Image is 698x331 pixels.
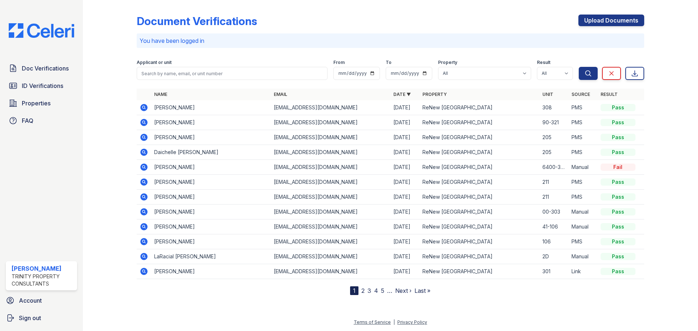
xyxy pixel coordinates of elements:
[6,78,77,93] a: ID Verifications
[569,175,598,190] td: PMS
[569,115,598,130] td: PMS
[271,219,390,234] td: [EMAIL_ADDRESS][DOMAIN_NAME]
[390,264,420,279] td: [DATE]
[271,115,390,130] td: [EMAIL_ADDRESS][DOMAIN_NAME]
[420,115,539,130] td: ReNew [GEOGRAPHIC_DATA]
[22,81,63,90] span: ID Verifications
[393,92,411,97] a: Date ▼
[569,100,598,115] td: PMS
[271,205,390,219] td: [EMAIL_ADDRESS][DOMAIN_NAME]
[151,145,271,160] td: Daichelle [PERSON_NAME]
[390,175,420,190] td: [DATE]
[601,104,635,111] div: Pass
[12,264,74,273] div: [PERSON_NAME]
[140,36,641,45] p: You have been logged in
[420,175,539,190] td: ReNew [GEOGRAPHIC_DATA]
[386,60,392,65] label: To
[420,205,539,219] td: ReNew [GEOGRAPHIC_DATA]
[601,238,635,245] div: Pass
[601,268,635,275] div: Pass
[601,208,635,215] div: Pass
[539,115,569,130] td: 90-321
[569,205,598,219] td: Manual
[539,100,569,115] td: 308
[569,264,598,279] td: Link
[390,234,420,249] td: [DATE]
[22,116,33,125] span: FAQ
[420,249,539,264] td: ReNew [GEOGRAPHIC_DATA]
[601,223,635,230] div: Pass
[387,286,392,295] span: …
[19,296,42,305] span: Account
[390,190,420,205] td: [DATE]
[137,60,172,65] label: Applicant or unit
[333,60,345,65] label: From
[354,319,391,325] a: Terms of Service
[390,115,420,130] td: [DATE]
[601,92,618,97] a: Result
[539,205,569,219] td: 00-303
[539,160,569,175] td: 6400-303
[539,249,569,264] td: 2D
[420,234,539,249] td: ReNew [GEOGRAPHIC_DATA]
[374,287,378,294] a: 4
[542,92,553,97] a: Unit
[151,219,271,234] td: [PERSON_NAME]
[350,286,358,295] div: 1
[539,219,569,234] td: 41-106
[271,160,390,175] td: [EMAIL_ADDRESS][DOMAIN_NAME]
[390,219,420,234] td: [DATE]
[6,113,77,128] a: FAQ
[420,130,539,145] td: ReNew [GEOGRAPHIC_DATA]
[422,92,447,97] a: Property
[601,178,635,186] div: Pass
[539,190,569,205] td: 211
[420,190,539,205] td: ReNew [GEOGRAPHIC_DATA]
[395,287,412,294] a: Next ›
[390,145,420,160] td: [DATE]
[571,92,590,97] a: Source
[12,273,74,287] div: Trinity Property Consultants
[537,60,550,65] label: Result
[151,264,271,279] td: [PERSON_NAME]
[601,134,635,141] div: Pass
[390,130,420,145] td: [DATE]
[151,100,271,115] td: [PERSON_NAME]
[368,287,371,294] a: 3
[390,160,420,175] td: [DATE]
[271,190,390,205] td: [EMAIL_ADDRESS][DOMAIN_NAME]
[381,287,384,294] a: 5
[601,193,635,201] div: Pass
[569,234,598,249] td: PMS
[137,67,328,80] input: Search by name, email, or unit number
[393,319,395,325] div: |
[539,234,569,249] td: 106
[569,160,598,175] td: Manual
[271,175,390,190] td: [EMAIL_ADDRESS][DOMAIN_NAME]
[151,234,271,249] td: [PERSON_NAME]
[414,287,430,294] a: Last »
[151,175,271,190] td: [PERSON_NAME]
[22,64,69,73] span: Doc Verifications
[151,160,271,175] td: [PERSON_NAME]
[19,314,41,322] span: Sign out
[151,249,271,264] td: LaRacial [PERSON_NAME]
[390,205,420,219] td: [DATE]
[390,100,420,115] td: [DATE]
[271,130,390,145] td: [EMAIL_ADDRESS][DOMAIN_NAME]
[6,96,77,110] a: Properties
[3,311,80,325] a: Sign out
[438,60,457,65] label: Property
[569,190,598,205] td: PMS
[601,119,635,126] div: Pass
[361,287,365,294] a: 2
[271,264,390,279] td: [EMAIL_ADDRESS][DOMAIN_NAME]
[569,219,598,234] td: Manual
[601,253,635,260] div: Pass
[3,293,80,308] a: Account
[539,264,569,279] td: 301
[271,234,390,249] td: [EMAIL_ADDRESS][DOMAIN_NAME]
[539,175,569,190] td: 211
[420,145,539,160] td: ReNew [GEOGRAPHIC_DATA]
